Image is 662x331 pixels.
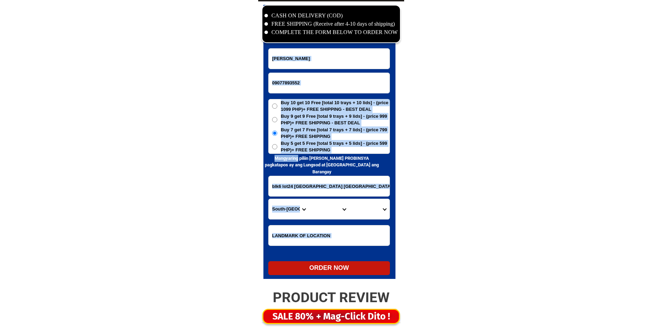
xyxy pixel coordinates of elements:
span: Buy 5 get 5 Free [total 5 trays + 5 lids] - (price 599 PHP)+ FREE SHIPPING [281,140,390,154]
h2: PRODUCT REVIEW [258,289,404,306]
span: Buy 10 get 10 Free [total 10 trays + 10 lids] - (price 1099 PHP)+ FREE SHIPPING - BEST DEAL [281,99,390,113]
input: Buy 7 get 7 Free [total 7 trays + 7 lids] - (price 799 PHP)+ FREE SHIPPING [272,131,277,136]
li: COMPLETE THE FORM BELOW TO ORDER NOW [264,28,398,36]
input: Input phone_number [269,73,390,93]
input: Input full_name [269,49,390,69]
select: Select district [309,199,349,219]
input: Buy 9 get 9 Free [total 9 trays + 9 lids] - (price 999 PHP)+ FREE SHIPPING - BEST DEAL [272,117,277,122]
input: Buy 10 get 10 Free [total 10 trays + 10 lids] - (price 1099 PHP)+ FREE SHIPPING - BEST DEAL [272,104,277,109]
span: Buy 9 get 9 Free [total 9 trays + 9 lids] - (price 999 PHP)+ FREE SHIPPING - BEST DEAL [281,113,390,126]
li: FREE SHIPPING (Receive after 4-10 days of shipping) [264,20,398,28]
input: Input address [269,176,390,196]
select: Select commune [349,199,390,219]
div: ORDER NOW [268,263,390,273]
span: Buy 7 get 7 Free [total 7 trays + 7 lids] - (price 799 PHP)+ FREE SHIPPING [281,126,390,140]
li: CASH ON DELIVERY (COD) [264,11,398,20]
input: Buy 5 get 5 Free [total 5 trays + 5 lids] - (price 599 PHP)+ FREE SHIPPING [272,144,277,149]
h6: Mangyaring piliin [PERSON_NAME] PROBINSYA pagkatapos ay ang Lungsod at [GEOGRAPHIC_DATA] ang Bara... [263,155,381,175]
select: Select province [269,199,309,219]
div: SALE 80% + Mag-Click Dito ! [263,309,399,324]
input: Input LANDMARKOFLOCATION [269,225,390,246]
